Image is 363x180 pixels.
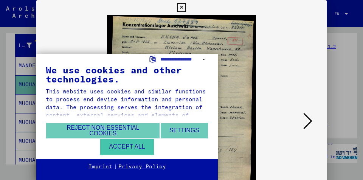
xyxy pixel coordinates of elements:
[88,163,112,171] a: Imprint
[46,65,208,84] div: We use cookies and other technologies.
[100,139,154,155] button: Accept all
[161,123,208,138] button: Settings
[46,123,160,138] button: Reject non-essential cookies
[118,163,166,171] a: Privacy Policy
